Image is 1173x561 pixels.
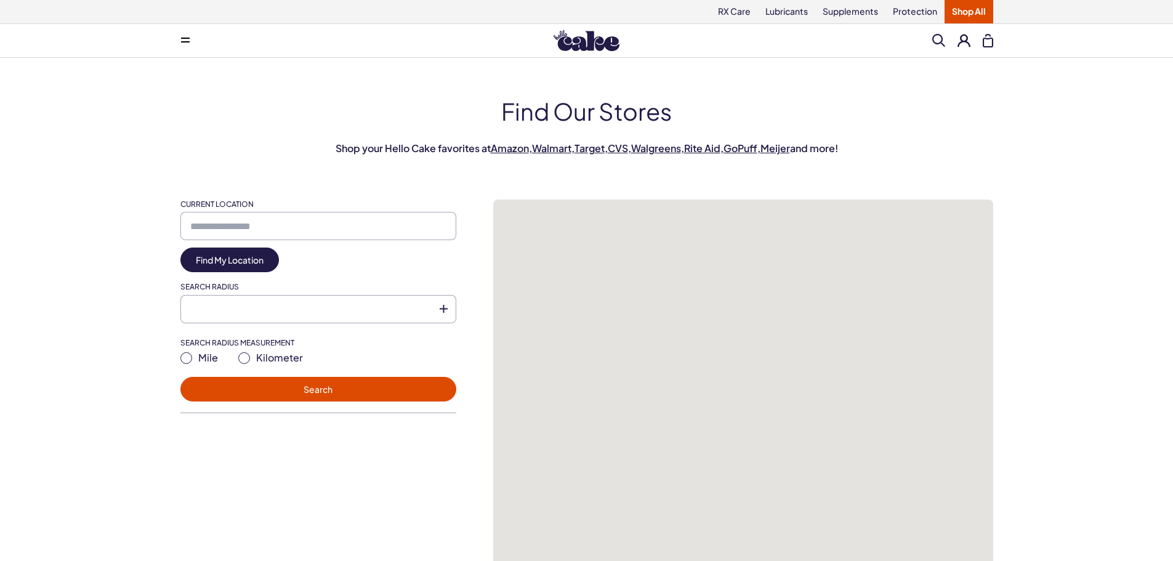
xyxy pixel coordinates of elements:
[256,351,303,365] span: Kilometer
[198,351,218,365] span: Mile
[631,142,681,155] a: Walgreens
[491,142,529,155] a: Amazon
[574,142,605,155] a: Target
[554,30,619,51] img: Hello Cake
[532,142,571,155] a: Walmart
[608,142,628,155] a: CVS
[180,338,456,349] label: Search Radius Measurement
[684,142,720,155] a: Rite Aid
[180,95,993,127] h1: Find Our Stores
[760,142,790,155] a: Meijer
[180,282,456,293] label: Search Radius
[180,377,456,402] button: Search
[724,142,757,155] a: GoPuff
[180,248,279,272] a: Find My Location
[180,200,456,210] label: Current Location
[180,142,993,155] p: Shop your Hello Cake favorites at , , , , , , , and more!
